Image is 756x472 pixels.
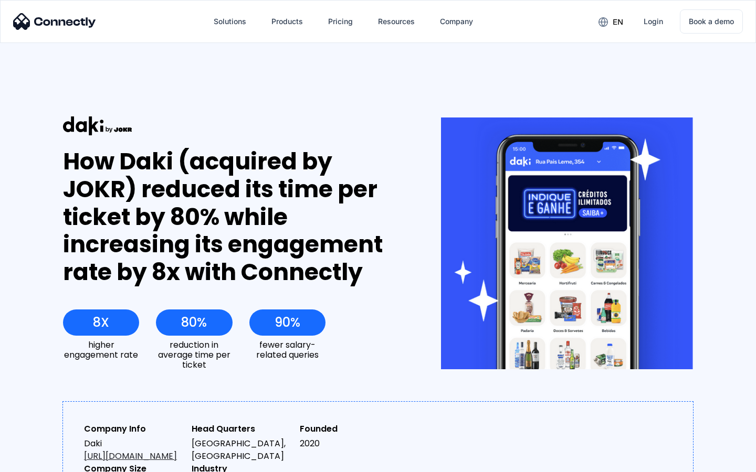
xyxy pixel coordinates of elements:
div: Founded [300,423,399,435]
div: Login [644,14,663,29]
div: Products [271,14,303,29]
div: fewer salary-related queries [249,340,325,360]
div: higher engagement rate [63,340,139,360]
a: [URL][DOMAIN_NAME] [84,450,177,462]
div: Head Quarters [192,423,291,435]
div: 90% [275,315,300,330]
div: 2020 [300,437,399,450]
div: Company [440,14,473,29]
div: reduction in average time per ticket [156,340,232,370]
div: 80% [181,315,207,330]
div: How Daki (acquired by JOKR) reduced its time per ticket by 80% while increasing its engagement ra... [63,148,403,286]
img: Connectly Logo [13,13,96,30]
div: Solutions [205,9,255,34]
div: 8X [93,315,109,330]
a: Pricing [320,9,361,34]
div: [GEOGRAPHIC_DATA], [GEOGRAPHIC_DATA] [192,437,291,463]
div: Products [263,9,311,34]
a: Login [635,9,671,34]
div: Company [432,9,481,34]
div: Resources [370,9,423,34]
a: Book a demo [680,9,743,34]
div: Solutions [214,14,246,29]
div: Pricing [328,14,353,29]
div: Daki [84,437,183,463]
div: Company Info [84,423,183,435]
div: en [613,15,623,29]
div: en [590,14,631,29]
ul: Language list [21,454,63,468]
div: Resources [378,14,415,29]
aside: Language selected: English [10,454,63,468]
